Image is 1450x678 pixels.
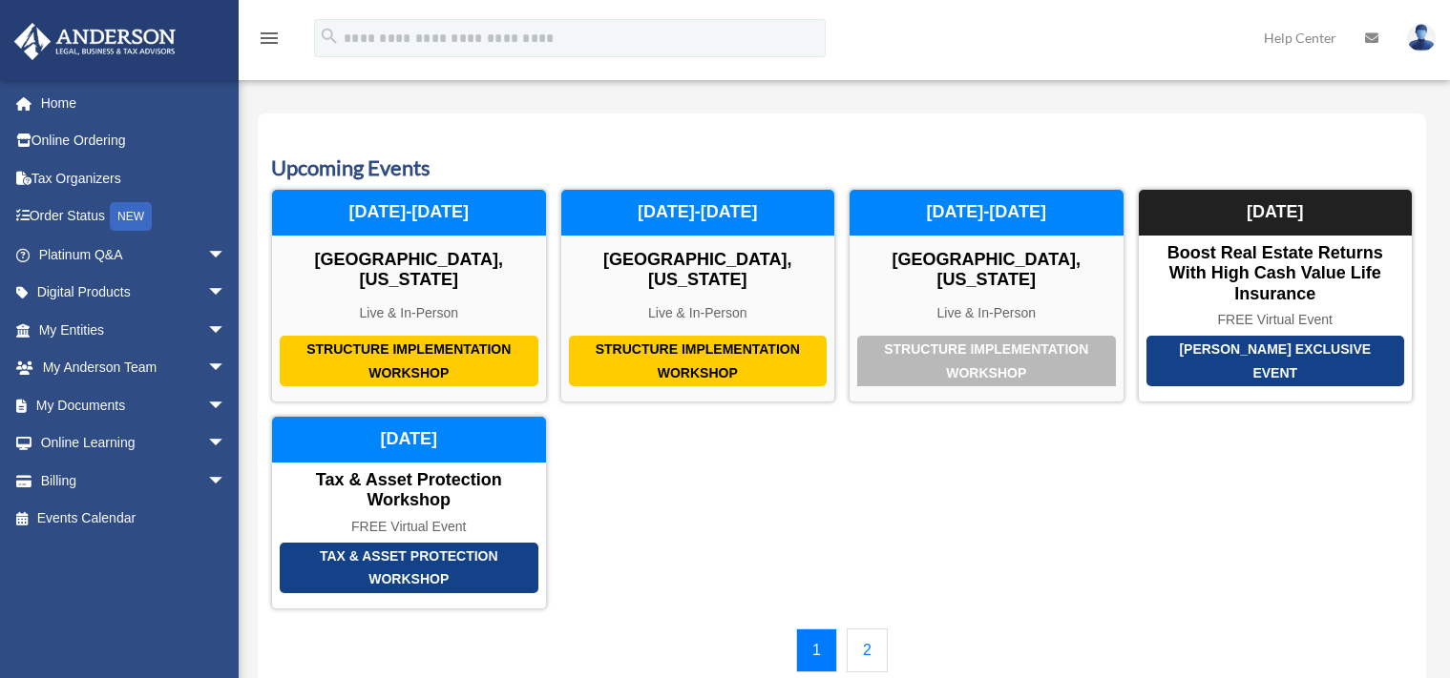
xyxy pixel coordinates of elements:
[1407,24,1436,51] img: User Pic
[9,23,181,60] img: Anderson Advisors Platinum Portal
[13,274,255,312] a: Digital Productsarrow_drop_down
[207,311,245,350] span: arrow_drop_down
[13,349,255,387] a: My Anderson Teamarrow_drop_down
[569,336,828,386] div: Structure Implementation Workshop
[271,189,547,402] a: Structure Implementation Workshop [GEOGRAPHIC_DATA], [US_STATE] Live & In-Person [DATE]-[DATE]
[271,416,547,608] a: Tax & Asset Protection Workshop Tax & Asset Protection Workshop FREE Virtual Event [DATE]
[280,543,538,593] div: Tax & Asset Protection Workshop
[272,190,546,236] div: [DATE]-[DATE]
[271,154,1413,183] h3: Upcoming Events
[1138,189,1414,402] a: [PERSON_NAME] Exclusive Event Boost Real Estate Returns with High Cash Value Life Insurance FREE ...
[280,336,538,386] div: Structure Implementation Workshop
[847,628,888,672] a: 2
[850,250,1124,291] div: [GEOGRAPHIC_DATA], [US_STATE]
[258,27,281,50] i: menu
[561,190,835,236] div: [DATE]-[DATE]
[13,311,255,349] a: My Entitiesarrow_drop_down
[13,122,255,160] a: Online Ordering
[1139,190,1413,236] div: [DATE]
[13,386,255,424] a: My Documentsarrow_drop_down
[849,189,1124,402] a: Structure Implementation Workshop [GEOGRAPHIC_DATA], [US_STATE] Live & In-Person [DATE]-[DATE]
[272,470,546,511] div: Tax & Asset Protection Workshop
[207,274,245,313] span: arrow_drop_down
[561,250,835,291] div: [GEOGRAPHIC_DATA], [US_STATE]
[13,462,255,500] a: Billingarrow_drop_down
[207,462,245,501] span: arrow_drop_down
[319,26,340,47] i: search
[207,236,245,275] span: arrow_drop_down
[258,33,281,50] a: menu
[272,417,546,462] div: [DATE]
[272,519,546,535] div: FREE Virtual Event
[207,424,245,463] span: arrow_drop_down
[1139,312,1413,328] div: FREE Virtual Event
[561,305,835,321] div: Live & In-Person
[13,236,255,274] a: Platinum Q&Aarrow_drop_down
[13,84,255,122] a: Home
[850,190,1124,236] div: [DATE]-[DATE]
[207,386,245,425] span: arrow_drop_down
[850,305,1124,321] div: Live & In-Person
[13,500,245,538] a: Events Calendar
[13,159,255,197] a: Tax Organizers
[857,336,1116,386] div: Structure Implementation Workshop
[13,424,255,462] a: Online Learningarrow_drop_down
[796,628,837,672] a: 1
[1139,243,1413,305] div: Boost Real Estate Returns with High Cash Value Life Insurance
[207,349,245,388] span: arrow_drop_down
[272,250,546,291] div: [GEOGRAPHIC_DATA], [US_STATE]
[110,202,152,231] div: NEW
[560,189,836,402] a: Structure Implementation Workshop [GEOGRAPHIC_DATA], [US_STATE] Live & In-Person [DATE]-[DATE]
[1146,336,1405,386] div: [PERSON_NAME] Exclusive Event
[272,305,546,321] div: Live & In-Person
[13,197,255,236] a: Order StatusNEW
